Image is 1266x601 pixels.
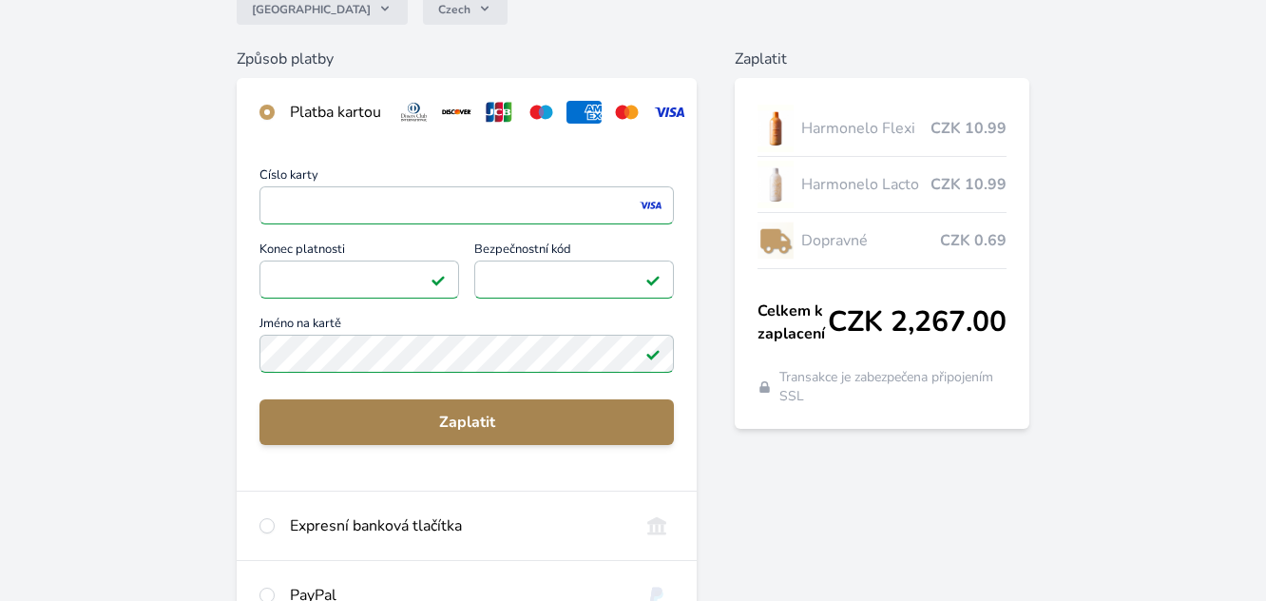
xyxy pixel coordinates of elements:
span: Harmonelo Lacto [801,173,930,196]
img: Platné pole [645,272,661,287]
h6: Zaplatit [735,48,1029,70]
iframe: Iframe pro číslo karty [268,192,666,219]
img: Platné pole [645,346,661,361]
span: Jméno na kartě [259,318,675,335]
span: Dopravné [801,229,940,252]
img: Platné pole [431,272,446,287]
img: amex.svg [566,101,602,124]
div: Platba kartou [290,101,381,124]
iframe: Iframe pro bezpečnostní kód [483,266,665,293]
img: visa.svg [652,101,687,124]
span: Zaplatit [275,411,660,434]
span: [GEOGRAPHIC_DATA] [252,2,371,17]
span: CZK 0.69 [940,229,1007,252]
input: Jméno na kartěPlatné pole [259,335,675,373]
iframe: Iframe pro datum vypršení platnosti [268,266,451,293]
div: Expresní banková tlačítka [290,514,624,537]
span: Czech [438,2,470,17]
span: Transakce je zabezpečena připojením SSL [779,368,1007,406]
img: delivery-lo.png [758,217,794,264]
img: discover.svg [439,101,474,124]
span: Bezpečnostní kód [474,243,674,261]
span: Konec platnosti [259,243,459,261]
span: Číslo karty [259,169,675,186]
img: CLEAN_LACTO_se_stinem_x-hi-lo.jpg [758,161,794,208]
img: onlineBanking_CZ.svg [640,514,675,537]
img: jcb.svg [482,101,517,124]
h6: Způsob platby [237,48,698,70]
img: maestro.svg [524,101,559,124]
span: Harmonelo Flexi [801,117,930,140]
span: CZK 2,267.00 [828,305,1007,339]
img: mc.svg [609,101,644,124]
span: CZK 10.99 [930,117,1007,140]
img: CLEAN_FLEXI_se_stinem_x-hi_(1)-lo.jpg [758,105,794,152]
button: Zaplatit [259,399,675,445]
span: Celkem k zaplacení [758,300,828,345]
span: CZK 10.99 [930,173,1007,196]
img: visa [638,197,663,214]
img: diners.svg [396,101,432,124]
